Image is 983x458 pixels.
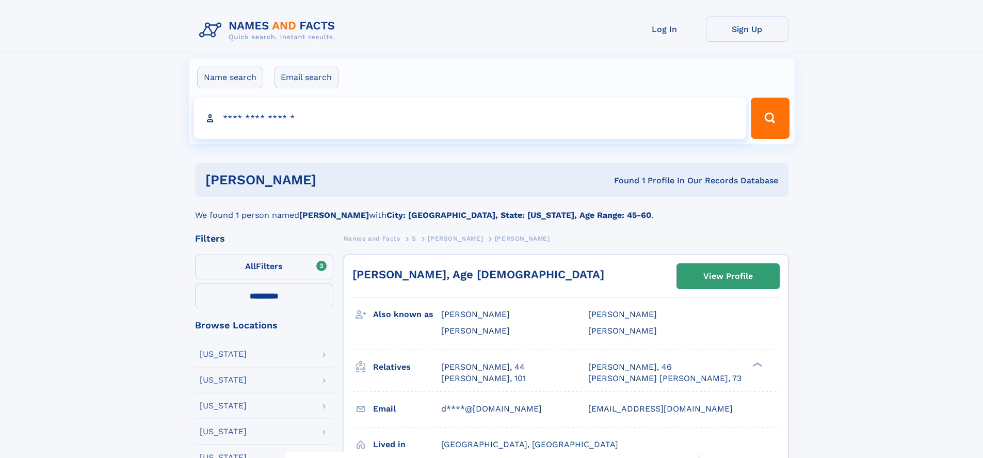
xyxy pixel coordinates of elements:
[441,373,526,384] a: [PERSON_NAME], 101
[441,309,510,319] span: [PERSON_NAME]
[428,232,483,245] a: [PERSON_NAME]
[428,235,483,242] span: [PERSON_NAME]
[495,235,550,242] span: [PERSON_NAME]
[588,309,657,319] span: [PERSON_NAME]
[441,326,510,336] span: [PERSON_NAME]
[200,402,247,410] div: [US_STATE]
[373,306,441,323] h3: Also known as
[274,67,339,88] label: Email search
[588,404,733,414] span: [EMAIL_ADDRESS][DOMAIN_NAME]
[412,235,416,242] span: S
[706,17,788,42] a: Sign Up
[197,67,263,88] label: Name search
[703,264,753,288] div: View Profile
[373,436,441,453] h3: Lived in
[195,197,788,222] div: We found 1 person named with .
[465,175,778,186] div: Found 1 Profile In Our Records Database
[588,326,657,336] span: [PERSON_NAME]
[205,173,465,186] h1: [PERSON_NAME]
[441,439,618,449] span: [GEOGRAPHIC_DATA], [GEOGRAPHIC_DATA]
[588,373,742,384] a: [PERSON_NAME] [PERSON_NAME], 73
[299,210,369,220] b: [PERSON_NAME]
[200,350,247,358] div: [US_STATE]
[344,232,400,245] a: Names and Facts
[412,232,416,245] a: S
[373,400,441,418] h3: Email
[441,361,525,373] a: [PERSON_NAME], 44
[200,428,247,436] div: [US_STATE]
[195,17,344,44] img: Logo Names and Facts
[352,268,604,281] a: [PERSON_NAME], Age [DEMOGRAPHIC_DATA]
[750,361,763,368] div: ❯
[751,98,789,139] button: Search Button
[195,234,333,243] div: Filters
[623,17,706,42] a: Log In
[373,358,441,376] h3: Relatives
[677,264,779,289] a: View Profile
[245,261,256,271] span: All
[195,321,333,330] div: Browse Locations
[386,210,651,220] b: City: [GEOGRAPHIC_DATA], State: [US_STATE], Age Range: 45-60
[194,98,747,139] input: search input
[588,361,672,373] a: [PERSON_NAME], 46
[200,376,247,384] div: [US_STATE]
[195,255,333,279] label: Filters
